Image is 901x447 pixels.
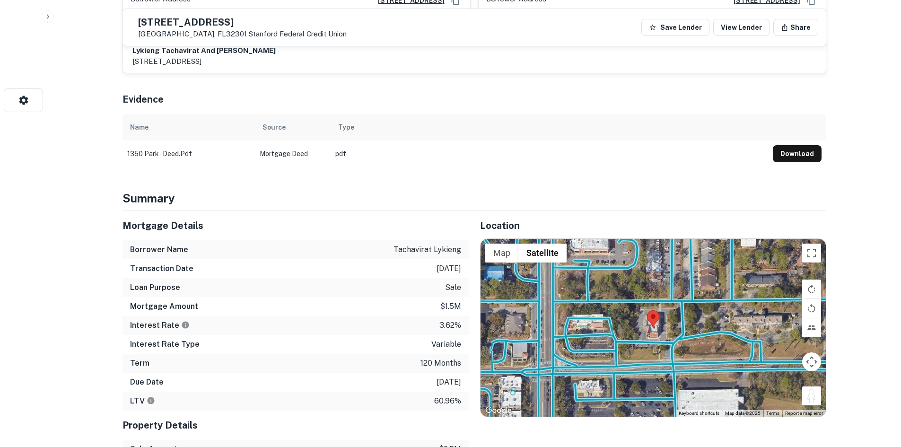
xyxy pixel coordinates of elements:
a: View Lender [713,19,770,36]
p: 3.62% [439,320,461,331]
a: Terms (opens in new tab) [766,411,779,416]
h6: LTV [130,395,155,407]
th: Source [255,114,331,140]
button: Map camera controls [802,352,821,371]
p: [DATE] [437,263,461,274]
svg: The interest rates displayed on the website are for informational purposes only and may be report... [181,321,190,329]
td: pdf [331,140,768,167]
p: tachavirat lykieng [394,244,461,255]
a: Open this area in Google Maps (opens a new window) [483,404,514,417]
h6: Term [130,358,149,369]
p: variable [431,339,461,350]
button: Show street map [485,244,518,263]
button: Rotate map clockwise [802,280,821,298]
h6: Interest Rate [130,320,190,331]
button: Keyboard shortcuts [679,410,719,417]
p: 60.96% [434,395,461,407]
h5: Mortgage Details [122,219,469,233]
button: Rotate map counterclockwise [802,299,821,318]
h5: Evidence [122,92,164,106]
button: Toggle fullscreen view [802,244,821,263]
h6: lykieng tachavirat and [PERSON_NAME] [132,45,276,56]
div: Source [262,122,286,133]
span: Map data ©2025 [725,411,761,416]
iframe: Chat Widget [854,371,901,417]
h6: Due Date [130,377,164,388]
p: [GEOGRAPHIC_DATA], FL32301 [138,30,347,38]
p: sale [445,282,461,293]
td: 1350 park - deed.pdf [122,140,255,167]
button: Share [773,19,818,36]
h4: Summary [122,190,826,207]
h5: Location [480,219,826,233]
h6: Loan Purpose [130,282,180,293]
p: [STREET_ADDRESS] [132,56,276,67]
button: Drag Pegman onto the map to open Street View [802,386,821,405]
div: scrollable content [122,114,826,167]
td: Mortgage Deed [255,140,331,167]
button: Tilt map [802,318,821,337]
button: Save Lender [641,19,709,36]
th: Name [122,114,255,140]
div: Name [130,122,149,133]
h5: Property Details [122,418,469,432]
th: Type [331,114,768,140]
h6: Mortgage Amount [130,301,198,312]
div: Type [338,122,354,133]
svg: LTVs displayed on the website are for informational purposes only and may be reported incorrectly... [147,396,155,405]
button: Show satellite imagery [518,244,567,263]
h6: Transaction Date [130,263,193,274]
h6: Borrower Name [130,244,188,255]
button: Download [773,145,822,162]
a: Report a map error [785,411,823,416]
a: Stanford Federal Credit Union [249,30,347,38]
p: 120 months [420,358,461,369]
p: $1.5m [440,301,461,312]
img: Google [483,404,514,417]
p: [DATE] [437,377,461,388]
h5: [STREET_ADDRESS] [138,18,347,27]
h6: Interest Rate Type [130,339,200,350]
